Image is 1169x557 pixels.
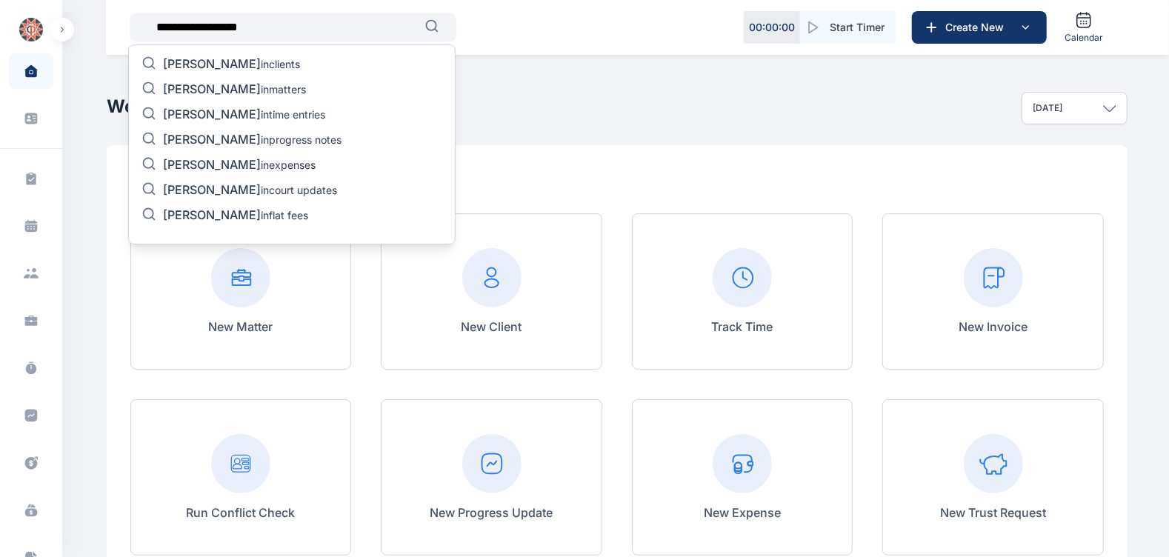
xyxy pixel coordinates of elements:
a: Calendar [1059,5,1109,50]
p: New Invoice [959,318,1028,336]
span: Calendar [1065,32,1103,44]
p: New Expense [704,504,781,521]
p: Quick Actions [130,169,1104,190]
p: New Client [462,318,522,336]
p: Run Conflict Check [186,504,295,521]
p: [DATE] [1033,102,1062,114]
p: in court updates [163,182,337,200]
span: Create New [939,20,1016,35]
p: in progress notes [163,132,342,150]
p: in clients [163,56,300,74]
span: [PERSON_NAME] [163,182,261,197]
span: [PERSON_NAME] [163,107,261,121]
p: 00 : 00 : 00 [749,20,795,35]
p: Track Time [712,318,773,336]
span: [PERSON_NAME] [163,81,261,96]
span: [PERSON_NAME] [163,207,261,222]
h2: Welcome, Onyinye [PERSON_NAME] [107,95,421,119]
p: New Progress Update [430,504,553,521]
button: Create New [912,11,1047,44]
p: New Matter [208,318,273,336]
p: New Trust Request [940,504,1046,521]
span: [PERSON_NAME] [163,56,261,71]
span: [PERSON_NAME] [163,132,261,147]
p: in expenses [163,157,316,175]
button: Start Timer [800,11,896,44]
p: in time entries [163,107,325,124]
p: in flat fees [163,207,308,225]
span: Start Timer [830,20,885,35]
p: in matters [163,81,306,99]
span: [PERSON_NAME] [163,157,261,172]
